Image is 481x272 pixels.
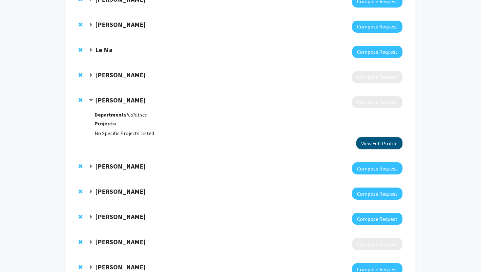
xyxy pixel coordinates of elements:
[88,265,94,270] span: Expand Cynthia Cheng Bookmark
[356,137,402,149] button: View Full Profile
[88,22,94,27] span: Expand John Hanifin Bookmark
[79,214,82,219] span: Remove Elissa Miller from bookmarks
[79,189,82,194] span: Remove Ryan Tomlinson from bookmarks
[79,98,82,103] span: Remove Meghan Harrison from bookmarks
[95,120,116,127] strong: Projects:
[95,263,146,271] strong: [PERSON_NAME]
[88,240,94,245] span: Expand Ricki Carroll Bookmark
[352,46,402,58] button: Compose Request to Le Ma
[352,238,402,250] button: Compose Request to Ricki Carroll
[352,96,402,108] button: Compose Request to Meghan Harrison
[95,212,146,221] strong: [PERSON_NAME]
[352,162,402,174] button: Compose Request to Isidore Rigoutsos
[5,243,28,267] iframe: Chat
[352,21,402,33] button: Compose Request to John Hanifin
[88,47,94,53] span: Expand Le Ma Bookmark
[79,164,82,169] span: Remove Isidore Rigoutsos from bookmarks
[79,72,82,78] span: Remove Matthew Di Guglielmo from bookmarks
[95,130,154,136] span: No Specific Projects Listed
[79,47,82,52] span: Remove Le Ma from bookmarks
[95,187,146,195] strong: [PERSON_NAME]
[352,71,402,83] button: Compose Request to Matthew Di Guglielmo
[88,98,94,103] span: Contract Meghan Harrison Bookmark
[88,164,94,169] span: Expand Isidore Rigoutsos Bookmark
[95,96,146,104] strong: [PERSON_NAME]
[352,213,402,225] button: Compose Request to Elissa Miller
[79,239,82,245] span: Remove Ricki Carroll from bookmarks
[95,238,146,246] strong: [PERSON_NAME]
[88,214,94,220] span: Expand Elissa Miller Bookmark
[125,111,147,118] i: Pediatrics
[352,188,402,200] button: Compose Request to Ryan Tomlinson
[79,22,82,27] span: Remove John Hanifin from bookmarks
[79,264,82,270] span: Remove Cynthia Cheng from bookmarks
[95,20,146,28] strong: [PERSON_NAME]
[95,111,125,118] strong: Department:
[95,71,146,79] strong: [PERSON_NAME]
[88,73,94,78] span: Expand Matthew Di Guglielmo Bookmark
[88,189,94,194] span: Expand Ryan Tomlinson Bookmark
[95,45,113,54] strong: Le Ma
[95,162,146,170] strong: [PERSON_NAME]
